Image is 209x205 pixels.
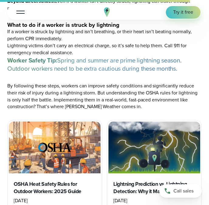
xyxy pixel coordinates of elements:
li: Lightning victims don’t carry an electrical charge, so it’s safe to help them. Call 911 for emerg... [7,42,202,56]
strong: What to do if a worker is struck by lightning [7,21,119,29]
strong: Worker Safety Tip: [7,56,57,65]
span: Try it free [173,9,193,16]
p: By following these steps, workers can improve safety conditions and significantly reduce their ri... [7,83,202,110]
span: Call sales [173,188,194,195]
a: Try it free [166,6,200,19]
a: Call sales [159,184,202,198]
li: If a worker is struck by lightning and isn’t breathing, or their heart isn’t beating normally, pe... [7,28,202,42]
img: Lightning Prediction vs. Lightning Detection [108,122,200,173]
h3: Lightning Prediction vs. Lightning Detection: Why it Matters [113,181,195,195]
p: Spring and summer are prime lightning season. Outdoor workers need to be extra cautious during th... [7,56,202,73]
div: [DATE] [14,197,96,204]
div: [DATE] [113,197,195,204]
h3: OSHA Heat Safety Rules for Outdoor Workers: 2025 Guide [14,181,96,195]
img: OSHA heat safety rules [9,122,101,173]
